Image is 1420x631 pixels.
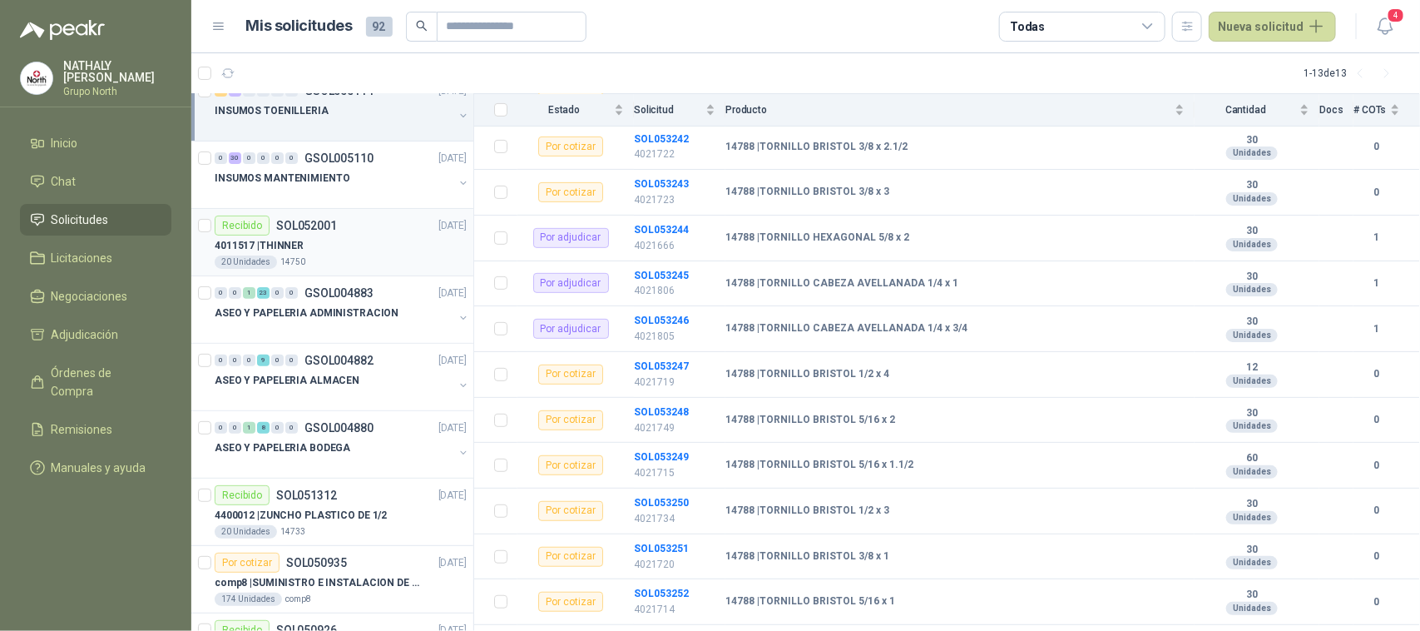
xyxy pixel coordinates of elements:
div: Unidades [1226,602,1278,615]
div: 0 [285,152,298,164]
div: 0 [285,422,298,434]
div: 0 [285,287,298,299]
div: Por cotizar [538,455,603,475]
a: SOL053245 [634,270,689,281]
div: Unidades [1226,147,1278,160]
p: GSOL004882 [304,355,374,366]
a: Negociaciones [20,281,171,312]
div: 0 [271,152,284,164]
div: 0 [229,287,241,299]
span: Remisiones [52,420,113,439]
a: SOL053251 [634,543,689,554]
b: 0 [1353,412,1400,428]
div: 1 - 13 de 13 [1304,60,1400,87]
p: 4021715 [634,465,715,481]
div: 174 Unidades [215,593,282,606]
span: 92 [366,17,393,37]
b: 0 [1353,366,1400,382]
div: Por cotizar [538,410,603,430]
p: [DATE] [438,286,467,301]
span: 4 [1387,7,1405,23]
a: 12 3 0 0 0 0 GSOL005114[DATE] INSUMOS TOENILLERIA [215,81,470,134]
a: Manuales y ayuda [20,452,171,484]
div: 0 [215,287,227,299]
div: 0 [257,152,270,164]
a: SOL053250 [634,497,689,509]
div: Unidades [1226,375,1278,388]
p: 4021734 [634,511,715,527]
b: 14788 | TORNILLO BRISTOL 5/16 x 1 [725,595,895,609]
h1: Mis solicitudes [246,14,353,38]
div: 0 [243,355,255,366]
span: search [416,20,428,32]
div: Por cotizar [538,137,603,157]
div: 9 [257,355,270,366]
span: Manuales y ayuda [52,459,146,477]
div: 0 [271,422,284,434]
a: SOL053246 [634,315,689,326]
b: SOL053242 [634,133,689,145]
p: Grupo North [63,87,171,97]
b: 60 [1195,452,1309,465]
b: 30 [1195,271,1309,284]
div: 0 [243,152,255,164]
a: SOL053249 [634,451,689,463]
b: 1 [1353,230,1400,246]
span: Producto [725,104,1171,116]
div: Unidades [1226,465,1278,479]
span: Inicio [52,134,78,152]
div: Unidades [1226,556,1278,569]
div: 0 [285,355,298,366]
p: GSOL004883 [304,287,374,299]
p: 4021722 [634,147,715,162]
p: comp8 [285,593,311,606]
p: [DATE] [438,151,467,166]
button: 4 [1370,12,1400,42]
p: NATHALY [PERSON_NAME] [63,60,171,83]
a: 0 30 0 0 0 0 GSOL005110[DATE] INSUMOS MANTENIMIENTO [215,148,470,201]
p: [DATE] [438,218,467,234]
div: Por cotizar [538,501,603,521]
a: Órdenes de Compra [20,357,171,407]
p: [DATE] [438,488,467,504]
b: 30 [1195,589,1309,602]
span: Estado [517,104,611,116]
b: 0 [1353,139,1400,155]
p: 4021805 [634,329,715,345]
b: 30 [1195,498,1309,511]
b: SOL053247 [634,360,689,372]
div: 0 [215,355,227,366]
p: ASEO Y PAPELERIA ADMINISTRACION [215,306,398,321]
span: Solicitudes [52,211,109,229]
a: Solicitudes [20,204,171,236]
p: 4011517 | THINNER [215,238,304,254]
p: 4021666 [634,238,715,254]
b: 30 [1195,544,1309,557]
div: Unidades [1226,192,1278,206]
div: Unidades [1226,329,1278,342]
div: Por cotizar [215,553,280,573]
div: 0 [215,422,227,434]
p: 4400012 | ZUNCHO PLASTICO DE 1/2 [215,508,387,524]
b: SOL053244 [634,224,689,236]
a: Licitaciones [20,242,171,274]
div: 0 [229,355,241,366]
a: 0 0 0 9 0 0 GSOL004882[DATE] ASEO Y PAPELERIA ALMACEN [215,350,470,404]
span: # COTs [1353,104,1387,116]
p: [DATE] [438,420,467,436]
b: 14788 | TORNILLO BRISTOL 3/8 x 2.1/2 [725,141,908,154]
b: 14788 | TORNILLO CABEZA AVELLANADA 1/4 x 3/4 [725,322,967,335]
div: 0 [271,355,284,366]
b: 1 [1353,276,1400,291]
img: Logo peakr [20,20,105,40]
p: 4021749 [634,420,715,436]
p: [DATE] [438,353,467,369]
b: 14788 | TORNILLO BRISTOL 5/16 x 2 [725,414,895,427]
p: 4021806 [634,283,715,299]
th: Estado [517,94,634,127]
b: 30 [1195,179,1309,192]
a: SOL053248 [634,406,689,418]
